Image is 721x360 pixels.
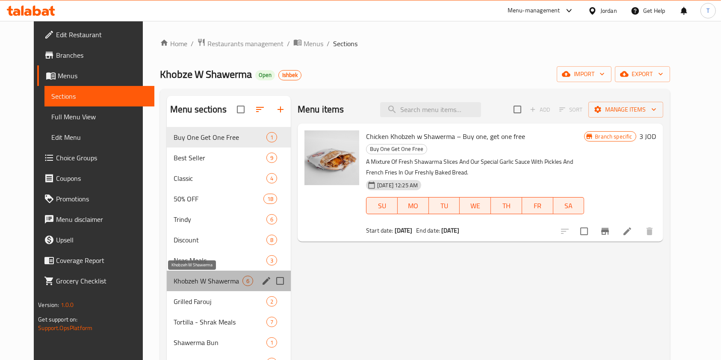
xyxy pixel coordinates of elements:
[557,66,612,82] button: import
[266,337,277,348] div: items
[51,132,148,142] span: Edit Menu
[160,38,670,49] nav: breadcrumb
[588,102,663,118] button: Manage items
[554,103,588,116] span: Select section first
[494,200,519,212] span: TH
[44,127,154,148] a: Edit Menu
[174,337,266,348] span: Shawerma Bun
[267,257,277,265] span: 3
[366,156,584,178] p: A Mixture Of Fresh Shawarma Slices And Our Special Garlic Sauce With Pickles And French Fries In ...
[263,194,277,204] div: items
[167,168,291,189] div: Classic4
[167,209,291,230] div: Trindy6
[174,214,266,224] span: Trindy
[58,71,148,81] span: Menus
[266,132,277,142] div: items
[639,221,660,242] button: delete
[267,318,277,326] span: 7
[61,299,74,310] span: 1.0.0
[174,276,242,286] span: Khobzeh W Shawerma
[304,130,359,185] img: Chicken Khobzeh w Shawerma – Buy one, get one free
[266,214,277,224] div: items
[615,66,670,82] button: export
[167,332,291,353] div: Shawerma Bun1
[56,194,148,204] span: Promotions
[622,69,663,80] span: export
[37,45,154,65] a: Branches
[266,296,277,307] div: items
[174,296,266,307] span: Grilled Farouj
[600,6,617,15] div: Jordan
[174,173,266,183] span: Classic
[304,38,323,49] span: Menus
[255,70,275,80] div: Open
[370,200,394,212] span: SU
[51,112,148,122] span: Full Menu View
[37,189,154,209] a: Promotions
[167,189,291,209] div: 50% OFF18
[174,194,263,204] span: 50% OFF
[595,221,615,242] button: Branch-specific-item
[255,71,275,79] span: Open
[366,225,393,236] span: Start date:
[395,225,413,236] b: [DATE]
[37,168,154,189] a: Coupons
[37,148,154,168] a: Choice Groups
[44,86,154,106] a: Sections
[174,255,266,266] span: Nsas Meals
[267,298,277,306] span: 2
[56,214,148,224] span: Menu disclaimer
[266,153,277,163] div: items
[56,30,148,40] span: Edit Restaurant
[553,197,585,214] button: SA
[191,38,194,49] li: /
[557,200,581,212] span: SA
[522,197,553,214] button: FR
[267,215,277,224] span: 6
[174,317,266,327] span: Tortilla - Shrak Meals
[595,104,656,115] span: Manage items
[167,127,291,148] div: Buy One Get One Free1
[366,144,427,154] span: Buy One Get One Free
[266,173,277,183] div: items
[160,65,252,84] span: Khobze W Shawerma
[460,197,491,214] button: WE
[37,65,154,86] a: Menus
[398,197,429,214] button: MO
[491,197,522,214] button: TH
[266,317,277,327] div: items
[56,50,148,60] span: Branches
[267,154,277,162] span: 9
[508,100,526,118] span: Select section
[287,38,290,49] li: /
[207,38,284,49] span: Restaurants management
[243,277,253,285] span: 6
[432,200,457,212] span: TU
[374,181,421,189] span: [DATE] 12:25 AM
[298,103,344,116] h2: Menu items
[38,299,59,310] span: Version:
[706,6,709,15] span: T
[197,38,284,49] a: Restaurants management
[37,209,154,230] a: Menu disclaimer
[174,132,266,142] span: Buy One Get One Free
[174,153,266,163] span: Best Seller
[267,339,277,347] span: 1
[293,38,323,49] a: Menus
[333,38,358,49] span: Sections
[37,271,154,291] a: Grocery Checklist
[366,130,525,143] span: Chicken Khobzeh w Shawerma – Buy one, get one free
[167,271,291,291] div: Khobzeh W Shawerma6edit
[267,133,277,142] span: 1
[267,174,277,183] span: 4
[56,255,148,266] span: Coverage Report
[37,250,154,271] a: Coverage Report
[38,314,77,325] span: Get support on:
